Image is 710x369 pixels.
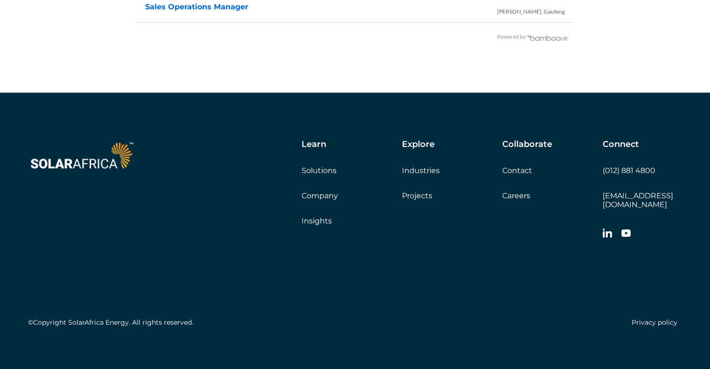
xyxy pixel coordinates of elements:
a: Careers [502,191,530,200]
a: Solutions [302,166,337,175]
h5: Explore [402,139,435,150]
h5: ©Copyright SolarAfrica Energy. All rights reserved. [28,319,193,327]
a: Sales Operations Manager [145,2,248,11]
img: BambooHR - HR software [526,34,570,41]
a: Company [302,191,338,200]
h5: Collaborate [502,139,552,150]
a: Projects [402,191,432,200]
a: Insights [302,216,332,225]
a: (012) 881 4800 [603,166,655,175]
a: Privacy policy [632,318,677,327]
h5: Connect [603,139,639,150]
h5: Learn [302,139,326,150]
a: Contact [502,166,532,175]
div: Powered by [136,28,570,46]
a: [EMAIL_ADDRESS][DOMAIN_NAME] [603,191,673,209]
a: Industries [402,166,440,175]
